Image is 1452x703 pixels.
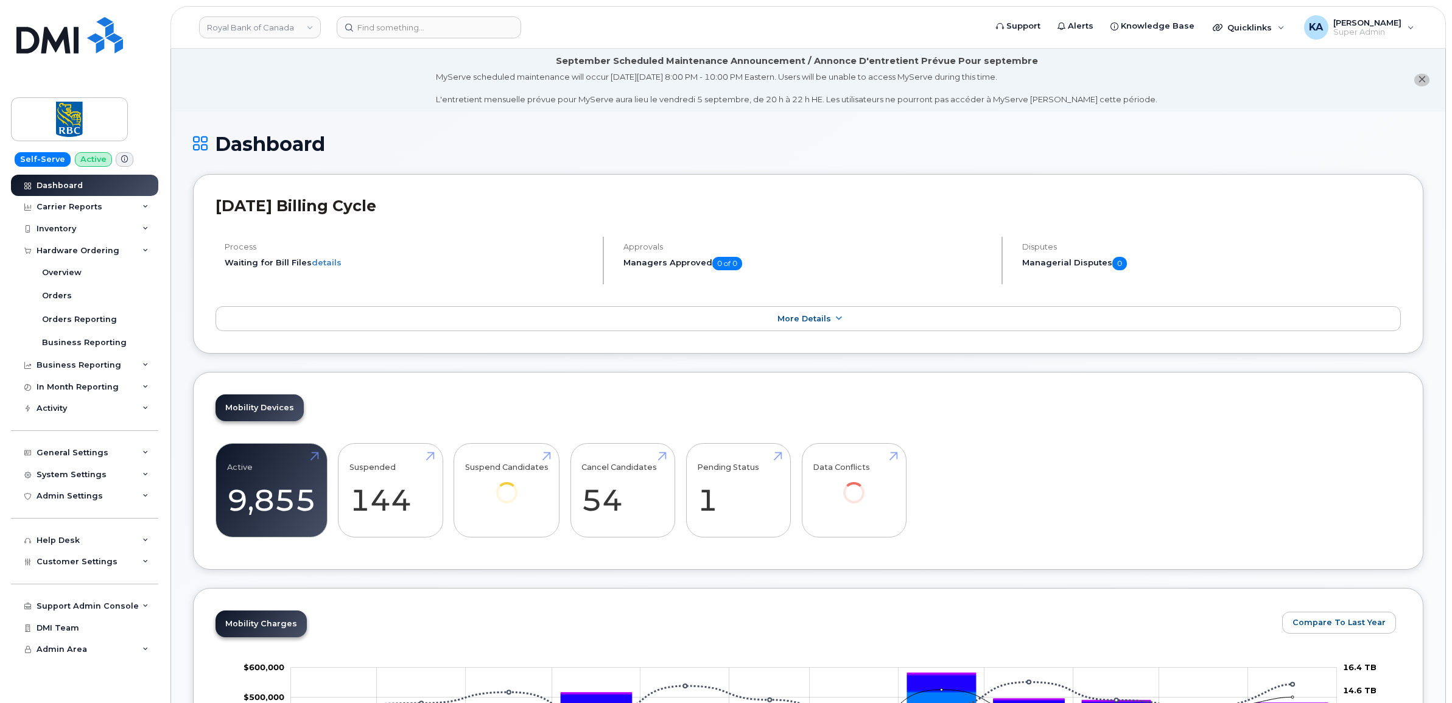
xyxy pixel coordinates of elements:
[697,450,779,531] a: Pending Status 1
[244,662,284,672] tspan: $600,000
[216,394,304,421] a: Mobility Devices
[712,257,742,270] span: 0 of 0
[244,693,284,702] g: $0
[216,197,1401,215] h2: [DATE] Billing Cycle
[193,133,1423,155] h1: Dashboard
[1282,612,1396,634] button: Compare To Last Year
[1343,662,1377,672] tspan: 16.4 TB
[1022,257,1401,270] h5: Managerial Disputes
[1112,257,1127,270] span: 0
[244,662,284,672] g: $0
[556,55,1038,68] div: September Scheduled Maintenance Announcement / Annonce D'entretient Prévue Pour septembre
[623,242,991,251] h4: Approvals
[813,450,895,520] a: Data Conflicts
[216,610,307,637] a: Mobility Charges
[225,242,592,251] h4: Process
[1022,242,1401,251] h4: Disputes
[1292,617,1386,628] span: Compare To Last Year
[227,450,316,531] a: Active 9,855
[581,450,664,531] a: Cancel Candidates 54
[1343,686,1377,696] tspan: 14.6 TB
[349,450,432,531] a: Suspended 144
[465,450,549,520] a: Suspend Candidates
[777,314,831,323] span: More Details
[244,693,284,702] tspan: $500,000
[312,257,342,267] a: details
[225,257,592,268] li: Waiting for Bill Files
[623,257,991,270] h5: Managers Approved
[1414,74,1429,86] button: close notification
[436,71,1157,105] div: MyServe scheduled maintenance will occur [DATE][DATE] 8:00 PM - 10:00 PM Eastern. Users will be u...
